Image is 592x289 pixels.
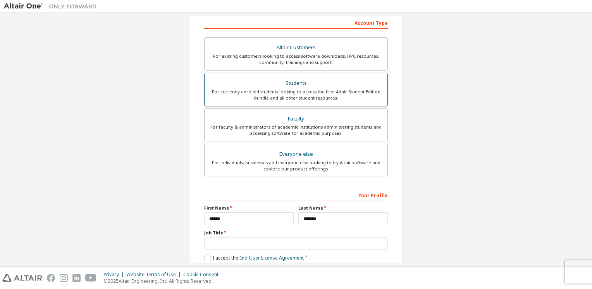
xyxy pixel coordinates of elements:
div: Privacy [103,272,126,278]
div: Your Profile [204,189,388,201]
p: © 2025 Altair Engineering, Inc. All Rights Reserved. [103,278,223,284]
img: linkedin.svg [72,274,81,282]
div: For individuals, businesses and everyone else looking to try Altair software and explore our prod... [209,160,383,172]
div: For existing customers looking to access software downloads, HPC resources, community, trainings ... [209,53,383,65]
div: Altair Customers [209,42,383,53]
div: Website Terms of Use [126,272,183,278]
label: I accept the [204,255,304,261]
div: For faculty & administrators of academic institutions administering students and accessing softwa... [209,124,383,136]
div: Students [209,78,383,89]
img: youtube.svg [85,274,96,282]
div: Account Type [204,16,388,29]
img: facebook.svg [47,274,55,282]
label: Job Title [204,230,388,236]
label: First Name [204,205,294,211]
div: Everyone else [209,149,383,160]
div: For currently enrolled students looking to access the free Altair Student Edition bundle and all ... [209,89,383,101]
div: Cookie Consent [183,272,223,278]
label: Last Name [298,205,388,211]
a: End-User License Agreement [239,255,304,261]
img: Altair One [4,2,101,10]
div: Faculty [209,114,383,124]
img: altair_logo.svg [2,274,42,282]
img: instagram.svg [60,274,68,282]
